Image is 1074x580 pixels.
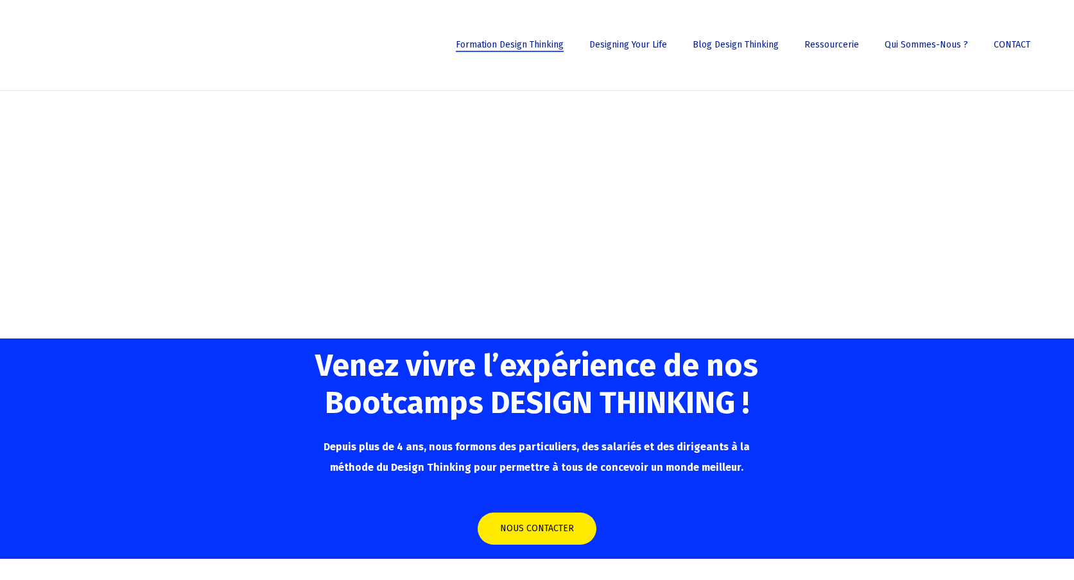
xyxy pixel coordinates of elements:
span: Blog Design Thinking [693,39,779,50]
span: Venez vivre l’expérience de nos Bootcamps DESIGN THINKING ! [315,347,758,421]
a: NOUS CONTACTER [478,513,596,545]
a: CONTACT [987,40,1037,49]
a: Blog Design Thinking [686,40,785,49]
span: Formation Design Thinking [456,39,564,50]
span: Depuis plus de 4 ans, nous formons des particuliers, des salariés et des dirigeants à la méthode ... [324,441,750,473]
span: CONTACT [994,39,1030,50]
span: NOUS CONTACTER [500,522,574,535]
a: Formation Design Thinking [449,40,570,49]
a: Ressourcerie [798,40,865,49]
a: Designing Your Life [583,40,673,49]
span: Qui sommes-nous ? [885,39,968,50]
span: Ressourcerie [804,39,859,50]
span: Designing Your Life [589,39,667,50]
a: Qui sommes-nous ? [878,40,974,49]
img: French Future Academy [18,19,153,71]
